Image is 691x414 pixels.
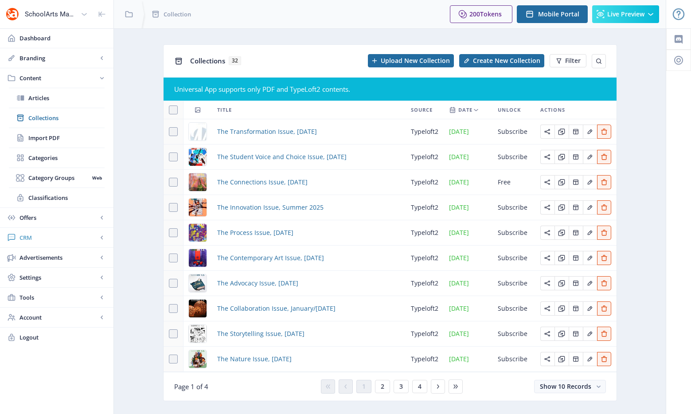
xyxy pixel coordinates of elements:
td: typeloft2 [406,296,444,321]
td: Subscribe [492,119,535,145]
span: Logout [20,333,106,342]
a: Edit page [554,304,569,312]
a: Edit page [540,152,554,160]
img: 747699b0-7c6b-4e62-84a7-c61ccaa2d4d3.png [189,148,207,166]
a: Edit page [540,278,554,287]
button: Show 10 Records [534,380,606,393]
span: Source [411,105,433,115]
nb-badge: Web [89,173,105,182]
td: [DATE] [444,246,492,271]
a: Category GroupsWeb [9,168,105,187]
td: typeloft2 [406,119,444,145]
a: Edit page [597,253,611,262]
span: Offers [20,213,98,222]
a: Edit page [554,278,569,287]
a: Edit page [583,228,597,236]
a: Edit page [540,253,554,262]
a: Edit page [583,127,597,135]
span: Show 10 Records [540,382,591,391]
td: typeloft2 [406,170,444,195]
a: Edit page [597,278,611,287]
div: Universal App supports only PDF and TypeLoft2 contents. [174,85,606,94]
a: Edit page [569,127,583,135]
img: 9211a670-13fb-492a-930b-e4eb21ad28b3.png [189,300,207,317]
td: [DATE] [444,145,492,170]
button: Create New Collection [459,54,544,67]
a: The Nature Issue, [DATE] [217,354,292,364]
a: Edit page [583,278,597,287]
td: [DATE] [444,271,492,296]
a: Edit page [583,203,597,211]
a: Edit page [569,278,583,287]
span: Tools [20,293,98,302]
button: 3 [394,380,409,393]
span: 1 [362,383,366,390]
a: Edit page [554,152,569,160]
a: Edit page [540,354,554,363]
span: Page 1 of 4 [174,382,208,391]
img: cover.jpg [189,123,207,141]
a: Edit page [540,177,554,186]
app-collection-view: Collections [163,44,617,401]
span: Categories [28,153,105,162]
span: Filter [565,57,581,64]
td: [DATE] [444,321,492,347]
a: Edit page [583,253,597,262]
a: Edit page [583,304,597,312]
a: Edit page [597,329,611,337]
td: Free [492,170,535,195]
a: Edit page [597,127,611,135]
div: SchoolArts Magazine [25,4,77,24]
a: The Contemporary Art Issue, [DATE] [217,253,324,263]
a: Edit page [583,354,597,363]
a: Edit page [583,329,597,337]
a: Edit page [554,329,569,337]
td: typeloft2 [406,195,444,220]
a: The Collaboration Issue, January/[DATE] [217,303,336,314]
a: Categories [9,148,105,168]
a: Edit page [554,354,569,363]
td: typeloft2 [406,246,444,271]
td: [DATE] [444,170,492,195]
img: 8e2b6bbf-8dae-414b-a6f5-84a18bbcfe9b.png [189,224,207,242]
a: Edit page [569,177,583,186]
a: Edit page [554,127,569,135]
span: Mobile Portal [538,11,579,18]
span: Import PDF [28,133,105,142]
a: The Student Voice and Choice Issue, [DATE] [217,152,347,162]
a: The Process Issue, [DATE] [217,227,293,238]
button: Upload New Collection [368,54,454,67]
a: Edit page [597,203,611,211]
a: The Innovation Issue, Summer 2025 [217,202,324,213]
a: The Storytelling Issue, [DATE] [217,328,305,339]
span: Unlock [498,105,521,115]
button: Mobile Portal [517,5,588,23]
span: Collections [28,113,105,122]
button: Live Preview [592,5,659,23]
td: typeloft2 [406,145,444,170]
a: Edit page [583,152,597,160]
span: Advertisements [20,253,98,262]
a: Edit page [569,253,583,262]
a: Edit page [540,304,554,312]
td: Subscribe [492,246,535,271]
span: The Connections Issue, [DATE] [217,177,308,187]
span: Tokens [480,10,502,18]
a: Edit page [540,228,554,236]
button: 200Tokens [450,5,512,23]
span: Date [458,105,472,115]
td: Subscribe [492,296,535,321]
td: Subscribe [492,347,535,372]
a: Import PDF [9,128,105,148]
a: The Advocacy Issue, [DATE] [217,278,298,289]
a: Edit page [569,228,583,236]
td: Subscribe [492,271,535,296]
img: 10c3aa48-9907-426a-b8e9-0dff08a38197.png [189,249,207,267]
button: 2 [375,380,390,393]
a: Edit page [554,253,569,262]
